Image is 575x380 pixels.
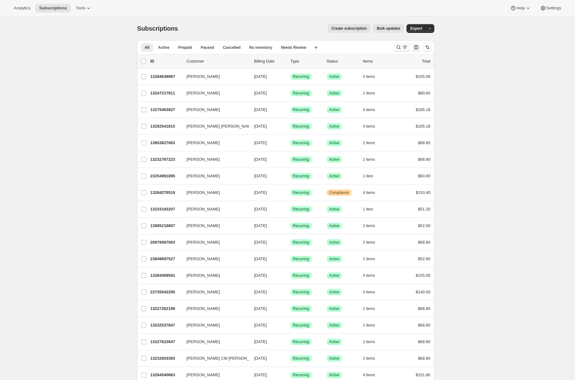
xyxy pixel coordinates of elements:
[311,43,321,52] button: Create new view
[254,256,267,261] span: [DATE]
[150,339,182,345] p: 13227622647
[183,221,245,231] button: [PERSON_NAME]
[331,26,367,31] span: Create subscription
[150,58,182,64] p: ID
[137,25,178,32] span: Subscriptions
[178,45,192,50] span: Prepaid
[293,240,309,245] span: Recurring
[418,323,431,327] span: $68.80
[150,223,182,229] p: 13985218807
[363,207,373,212] span: 1 item
[150,255,431,263] div: 23849697527[PERSON_NAME][DATE]SuccessRecurringSuccessActive2 items$52.80
[10,4,34,13] button: Analytics
[329,306,340,311] span: Active
[363,188,382,197] button: 4 items
[254,240,267,245] span: [DATE]
[418,207,431,211] span: $51.20
[150,355,182,362] p: 13232603383
[329,372,340,377] span: Active
[254,91,267,95] span: [DATE]
[329,323,340,328] span: Active
[254,74,267,79] span: [DATE]
[329,124,340,129] span: Active
[183,155,245,165] button: [PERSON_NAME]
[293,372,309,377] span: Recurring
[183,72,245,82] button: [PERSON_NAME]
[187,90,220,96] span: [PERSON_NAME]
[183,304,245,314] button: [PERSON_NAME]
[293,290,309,295] span: Recurring
[254,356,267,361] span: [DATE]
[72,4,95,13] button: Tools
[158,45,169,50] span: Active
[363,371,382,379] button: 4 items
[150,304,431,313] div: 13227262199[PERSON_NAME][DATE]SuccessRecurringSuccessActive2 items$68.80
[254,124,267,129] span: [DATE]
[187,223,220,229] span: [PERSON_NAME]
[150,190,182,196] p: 13284278519
[546,6,561,11] span: Settings
[187,372,220,378] span: [PERSON_NAME]
[293,323,309,328] span: Recurring
[363,304,382,313] button: 2 items
[363,139,382,147] button: 2 items
[293,273,309,278] span: Recurring
[293,107,309,112] span: Recurring
[418,140,431,145] span: $68.80
[363,271,382,280] button: 4 items
[150,271,431,280] div: 13284409591[PERSON_NAME][DATE]SuccessRecurringSuccessActive4 items$155.00
[329,140,340,145] span: Active
[363,74,375,79] span: 4 items
[254,140,267,145] span: [DATE]
[150,354,431,363] div: 13232603383[PERSON_NAME] CM [PERSON_NAME][DATE]SuccessRecurringSuccessActive2 items$68.80
[293,207,309,212] span: Recurring
[293,223,309,228] span: Recurring
[254,174,267,178] span: [DATE]
[363,255,382,263] button: 2 items
[329,240,340,245] span: Active
[394,43,409,52] button: Search and filter results
[183,287,245,297] button: [PERSON_NAME]
[150,105,431,114] div: 13275463927[PERSON_NAME][DATE]SuccessRecurringSuccessActive4 items$165.18
[150,372,182,378] p: 13284540663
[363,72,382,81] button: 4 items
[150,321,431,330] div: 13232537847[PERSON_NAME][DATE]SuccessRecurringSuccessActive2 items$68.80
[363,339,375,344] span: 2 items
[363,372,375,377] span: 4 items
[254,207,267,211] span: [DATE]
[329,290,340,295] span: Active
[150,371,431,379] div: 13284540663[PERSON_NAME][DATE]SuccessRecurringSuccessActive4 items$151.80
[328,24,371,33] button: Create subscription
[363,273,375,278] span: 4 items
[363,356,375,361] span: 2 items
[363,223,375,228] span: 2 items
[293,256,309,261] span: Recurring
[418,306,431,311] span: $68.80
[254,306,267,311] span: [DATE]
[187,107,220,113] span: [PERSON_NAME]
[416,190,431,195] span: $153.40
[187,355,262,362] span: [PERSON_NAME] CM [PERSON_NAME]
[187,206,220,212] span: [PERSON_NAME]
[187,123,255,129] span: [PERSON_NAME] [PERSON_NAME]
[329,356,340,361] span: Active
[516,6,525,11] span: Help
[150,155,431,164] div: 13232767223[PERSON_NAME][DATE]SuccessRecurringSuccessActive2 items$68.80
[363,190,375,195] span: 4 items
[293,306,309,311] span: Recurring
[416,124,431,129] span: $165.18
[254,58,285,64] p: Billing Date
[150,221,431,230] div: 13985218807[PERSON_NAME][DATE]SuccessRecurringSuccessActive2 items$52.00
[410,26,422,31] span: Export
[293,174,309,179] span: Recurring
[536,4,565,13] button: Settings
[150,322,182,328] p: 13232537847
[416,107,431,112] span: $165.18
[187,156,220,163] span: [PERSON_NAME]
[187,306,220,312] span: [PERSON_NAME]
[150,272,182,279] p: 13284409591
[254,323,267,327] span: [DATE]
[187,173,220,179] span: [PERSON_NAME]
[145,45,149,50] span: All
[363,89,382,98] button: 2 items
